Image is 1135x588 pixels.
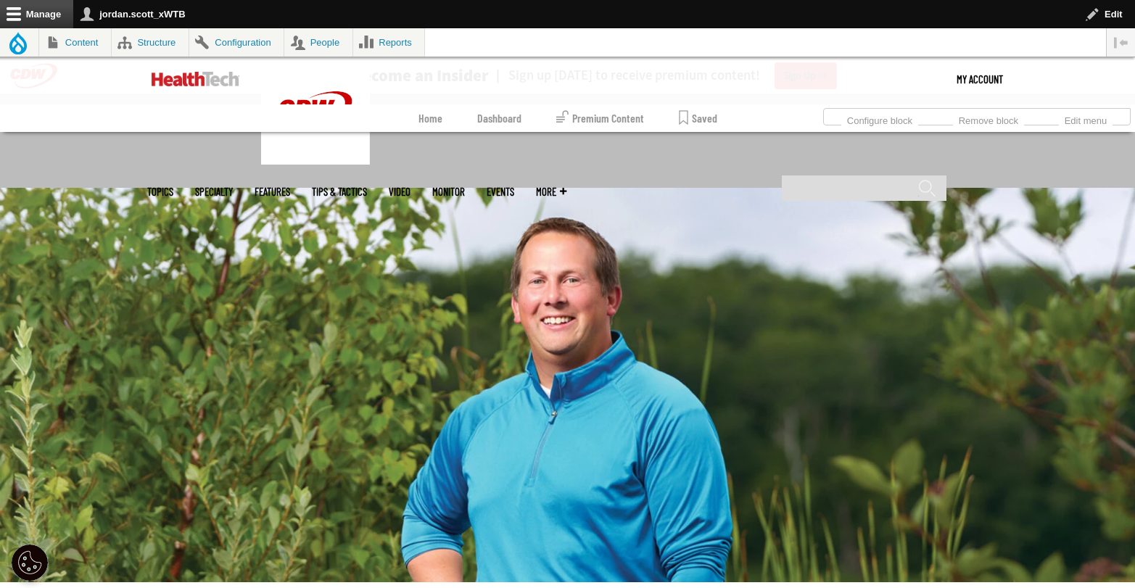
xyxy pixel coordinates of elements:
a: People [284,28,352,57]
a: Reports [353,28,425,57]
span: Specialty [195,186,233,197]
a: Structure [112,28,189,57]
a: Configuration [189,28,284,57]
a: Events [487,186,514,197]
a: MonITor [432,186,465,197]
a: CDW [261,153,370,168]
a: Features [255,186,290,197]
a: Content [39,28,111,57]
div: User menu [957,57,1003,101]
a: Tips & Tactics [312,186,367,197]
a: Video [389,186,410,197]
a: Premium Content [556,104,644,132]
div: Cookie Settings [12,544,48,581]
span: More [536,186,566,197]
a: Saved [679,104,717,132]
a: Remove block [953,111,1024,127]
img: Home [152,72,239,86]
img: Home [261,57,370,165]
a: My Account [957,57,1003,101]
button: Open Preferences [12,544,48,581]
a: Dashboard [477,104,521,132]
a: Home [418,104,442,132]
button: Vertical orientation [1107,28,1135,57]
a: Configure block [841,111,918,127]
span: Topics [147,186,173,197]
a: Edit menu [1059,111,1113,127]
